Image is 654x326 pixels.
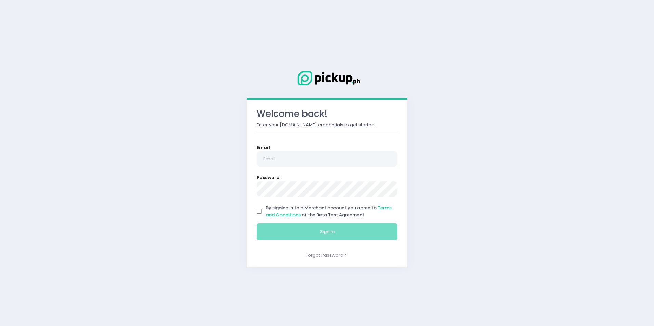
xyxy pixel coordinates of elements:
[257,174,280,181] label: Password
[266,205,392,218] span: By signing in to a Merchant account you agree to of the Beta Test Agreement
[320,228,335,235] span: Sign In
[257,223,397,240] button: Sign In
[257,151,397,167] input: Email
[266,205,392,218] a: Terms and Conditions
[257,109,397,119] h3: Welcome back!
[293,70,361,87] img: Logo
[257,122,397,128] p: Enter your [DOMAIN_NAME] credentials to get started.
[306,252,346,258] a: Forgot Password?
[257,144,270,151] label: Email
